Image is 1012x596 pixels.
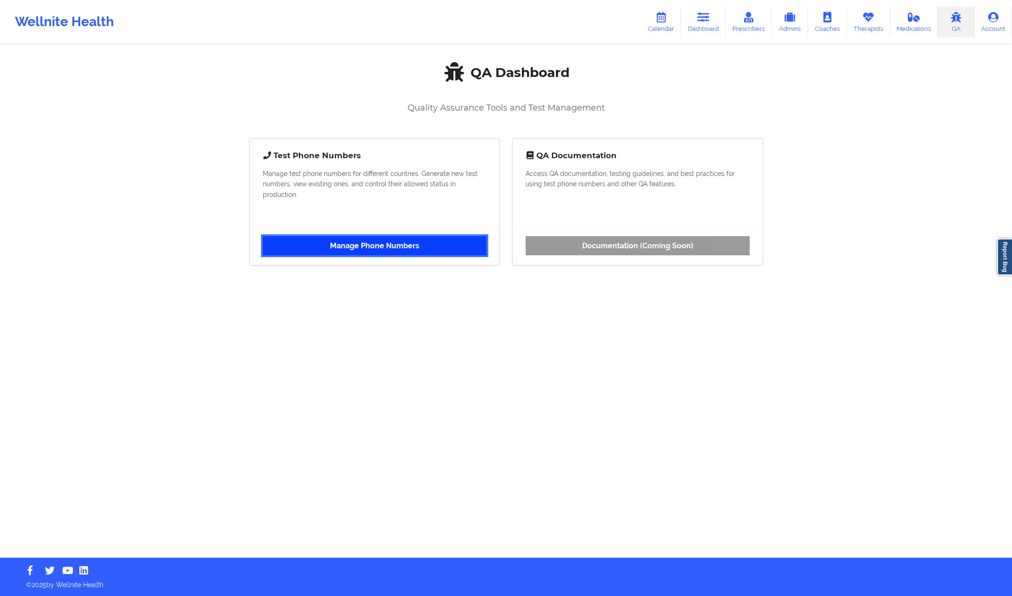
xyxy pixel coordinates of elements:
[263,236,487,255] a: Manage Phone Numbers
[641,7,681,37] a: Calendar
[726,7,772,37] a: Prescribers
[526,168,750,189] div: Access QA documentation, testing guidelines, and best practices for using test phone numbers and ...
[681,7,726,37] a: Dashboard
[526,150,750,161] div: QA Documentation
[847,7,890,37] a: Therapists
[997,238,1012,275] a: Report Bug
[250,63,763,83] h1: QA Dashboard
[938,7,974,37] a: QA
[890,7,938,37] a: Medications
[772,7,808,37] a: Admins
[263,150,487,161] div: Test Phone Numbers
[808,7,847,37] a: Coaches
[20,574,992,589] p: © 2025 by Wellnite Health
[250,103,763,113] h3: Quality Assurance Tools and Test Management
[974,7,1012,37] a: Account
[263,168,487,200] div: Manage test phone numbers for different countries. Generate new test numbers, view existing ones,...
